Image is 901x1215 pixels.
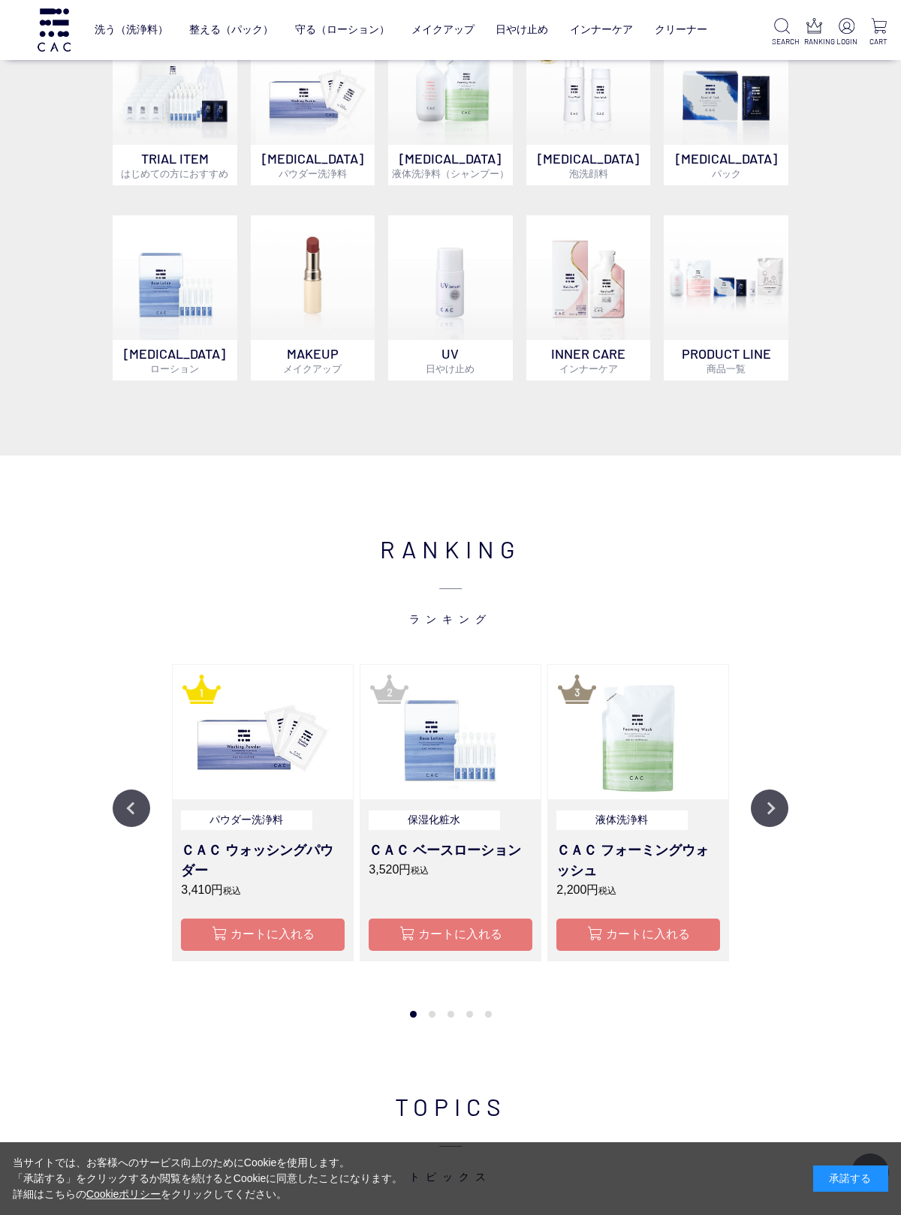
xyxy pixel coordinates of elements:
[664,215,788,380] a: PRODUCT LINE商品一覧
[466,1011,473,1018] button: 4 of 2
[223,886,241,896] span: 税込
[283,362,342,374] span: メイクアップ
[13,1155,403,1202] div: 当サイトでは、お客様へのサービス向上のためにCookieを使用します。 「承諾する」をクリックするか閲覧を続けるとCookieに同意したことになります。 詳細はこちらの をクリックしてください。
[113,789,150,827] button: Previous
[95,12,168,47] a: 洗う（洗浄料）
[35,8,73,51] img: logo
[251,145,375,185] p: [MEDICAL_DATA]
[181,919,345,951] button: カートに入れる
[429,1011,435,1018] button: 2 of 2
[804,18,824,47] a: RANKING
[556,881,720,899] p: 2,200円
[150,362,199,374] span: ローション
[392,167,509,179] span: 液体洗浄料（シャンプー）
[181,811,345,901] a: パウダー洗浄料 ＣＡＣ ウォッシングパウダー 3,410円税込
[570,12,633,47] a: インナーケア
[86,1188,161,1200] a: Cookieポリシー
[526,145,651,185] p: [MEDICAL_DATA]
[712,167,741,179] span: パック
[869,18,889,47] a: CART
[113,531,788,627] h2: RANKING
[707,362,746,374] span: 商品一覧
[664,145,788,185] p: [MEDICAL_DATA]
[410,1011,417,1018] button: 1 of 2
[836,18,857,47] a: LOGIN
[251,215,375,380] a: MAKEUPメイクアップ
[426,362,475,374] span: 日やけ止め
[121,167,228,179] span: はじめての方におすすめ
[113,21,237,146] img: トライアルセット
[411,12,475,47] a: メイクアップ
[369,919,532,951] button: カートに入れる
[369,811,499,831] p: 保湿化粧水
[279,167,347,179] span: パウダー洗浄料
[113,1088,788,1184] h2: TOPICS
[772,36,792,47] p: SEARCH
[113,1124,788,1184] span: トピックス
[447,1011,454,1018] button: 3 of 2
[598,886,616,896] span: 税込
[113,145,237,185] p: TRIAL ITEM
[751,789,788,827] button: Next
[189,12,273,47] a: 整える（パック）
[664,340,788,380] p: PRODUCT LINE
[369,861,532,879] p: 3,520円
[113,215,237,380] a: [MEDICAL_DATA]ローション
[655,12,707,47] a: クリーナー
[813,1165,888,1192] div: 承諾する
[556,841,720,881] h3: ＣＡＣ フォーミングウォッシュ
[113,340,237,380] p: [MEDICAL_DATA]
[526,340,651,380] p: INNER CARE
[556,919,720,951] button: カートに入れる
[369,811,532,901] a: 保湿化粧水 ＣＡＣ ベースローション 3,520円税込
[526,21,651,186] a: 泡洗顔料 [MEDICAL_DATA]泡洗顔料
[556,811,687,831] p: 液体洗浄料
[369,841,532,861] h3: ＣＡＣ ベースローション
[548,665,728,799] img: フォーミングウォッシュ
[388,340,513,380] p: UV
[804,36,824,47] p: RANKING
[485,1011,492,1018] button: 5 of 2
[181,881,345,899] p: 3,410円
[388,21,513,186] a: [MEDICAL_DATA]液体洗浄料（シャンプー）
[559,362,618,374] span: インナーケア
[388,215,513,380] a: UV日やけ止め
[526,215,651,380] a: インナーケア INNER CAREインナーケア
[295,12,390,47] a: 守る（ローション）
[113,567,788,627] span: ランキング
[556,811,720,901] a: 液体洗浄料 ＣＡＣ フォーミングウォッシュ 2,200円税込
[411,865,429,876] span: 税込
[181,811,312,831] p: パウダー洗浄料
[496,12,548,47] a: 日やけ止め
[836,36,857,47] p: LOGIN
[526,215,651,340] img: インナーケア
[251,340,375,380] p: MAKEUP
[664,21,788,186] a: [MEDICAL_DATA]パック
[526,21,651,146] img: 泡洗顔料
[113,21,237,186] a: トライアルセット TRIAL ITEMはじめての方におすすめ
[772,18,792,47] a: SEARCH
[360,665,541,799] img: ＣＡＣ ベースローション
[869,36,889,47] p: CART
[569,167,608,179] span: 泡洗顔料
[181,841,345,881] h3: ＣＡＣ ウォッシングパウダー
[388,145,513,185] p: [MEDICAL_DATA]
[173,665,353,799] img: ＣＡＣウォッシングパウダー
[251,21,375,186] a: [MEDICAL_DATA]パウダー洗浄料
